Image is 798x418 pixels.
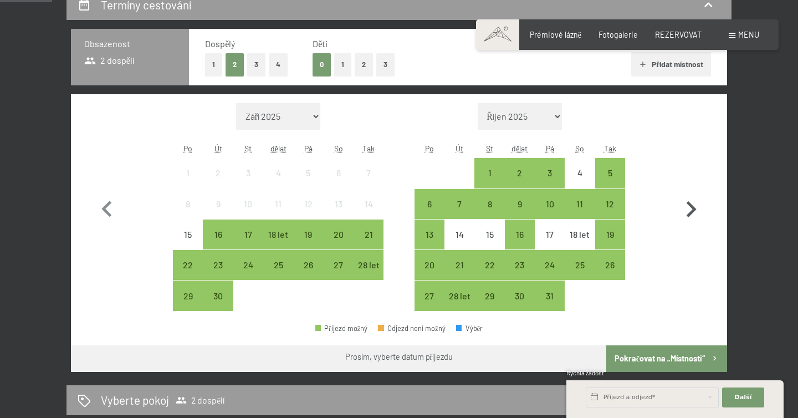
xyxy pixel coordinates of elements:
font: Tak [362,144,375,153]
button: Pokračovat na „Místnosti“ [606,345,727,372]
div: Příjezd není možný [233,189,263,219]
font: So [334,144,343,153]
div: Anreise möglich [505,281,535,310]
font: dělat [511,144,528,153]
font: 7 [366,167,371,178]
div: Příjezd není možný [324,189,354,219]
div: Příjezd není možný [173,189,203,219]
abbr: čtvrtek [511,144,528,153]
div: So 20. září 2025 [324,220,354,249]
a: Fotogalerie [598,30,638,39]
div: Anreise möglich [595,158,625,188]
font: 12 [304,198,313,209]
font: 30 [515,290,524,301]
div: Příjezd není možný [535,220,565,249]
div: Anreise möglich [595,250,625,280]
div: Čt 30. října 2025 [505,281,535,310]
font: Další [734,394,751,401]
div: Anreise möglich [415,281,444,310]
div: Anreise möglich [324,220,354,249]
div: Anreise möglich [474,158,504,188]
div: Anreise möglich [444,250,474,280]
div: Anreise möglich [415,189,444,219]
button: 4 [269,53,288,76]
font: REZERVOVAT [655,30,702,39]
div: Po 1. září 2025 [173,158,203,188]
font: 6 [336,167,341,178]
font: 2 [233,60,237,69]
font: 2 dospělí [100,55,134,65]
font: 8 [186,198,190,209]
div: Pá 24. října 2025 [535,250,565,280]
font: 31 [546,290,554,301]
font: Prémiové lázně [530,30,581,39]
div: Příjezd není možný [233,158,263,188]
font: 17 [244,229,252,239]
font: Út [456,144,463,153]
font: 29 [183,290,193,301]
font: Výběr [465,324,483,333]
div: Anreise möglich [324,250,354,280]
div: So 25. října 2025 [565,250,595,280]
div: Út 21. října 2025 [444,250,474,280]
font: 16 [214,229,222,239]
div: Út 9. září 2025 [203,189,233,219]
abbr: pátek [546,144,554,153]
font: 17 [546,229,554,239]
div: St 22. října 2025 [474,250,504,280]
font: 24 [243,259,253,270]
div: Po 22. září 2025 [173,250,203,280]
font: Po [183,144,192,153]
button: 3 [376,53,395,76]
abbr: středa [244,144,252,153]
div: Příjezd není možný [203,189,233,219]
font: 20 [424,259,434,270]
div: Příjezd není možný [293,158,323,188]
font: 26 [605,259,615,270]
button: Předchozí měsíc [91,103,123,312]
div: Anreise möglich [595,189,625,219]
font: 22 [183,259,193,270]
div: Příjezd není možný [565,220,595,249]
div: Ne 12. října 2025 [595,189,625,219]
font: St [244,144,252,153]
font: 7 [457,198,462,209]
div: St 15. října 2025 [474,220,504,249]
font: 0 [320,60,324,69]
abbr: pátek [304,144,313,153]
font: Obsazenost [84,38,130,49]
font: 1 [186,167,190,178]
font: 28 let [449,290,470,301]
font: 8 [488,198,492,209]
div: Po 29. září 2025 [173,281,203,310]
font: 12 [606,198,614,209]
div: Ne 28. září 2025 [354,250,383,280]
div: Pá 19. září 2025 [293,220,323,249]
font: 9 [216,198,221,209]
div: Anreise möglich [505,250,535,280]
div: Ne 5. října 2025 [595,158,625,188]
div: St 29. října 2025 [474,281,504,310]
div: Po 8. září 2025 [173,189,203,219]
font: 2 dospělí [191,395,224,405]
div: St 8. října 2025 [474,189,504,219]
button: Další [722,388,764,407]
div: Pá 3. října 2025 [535,158,565,188]
font: 5 [306,167,310,178]
div: Pá 26. září 2025 [293,250,323,280]
div: Anreise möglich [505,189,535,219]
font: 10 [546,198,554,209]
font: 6 [427,198,432,209]
div: Anreise möglich [203,220,233,249]
div: Čt 11. září 2025 [263,189,293,219]
div: Anreise möglich [415,250,444,280]
div: So 11. října 2025 [565,189,595,219]
font: dělat [270,144,287,153]
font: 18 let [570,229,590,239]
div: St 17. září 2025 [233,220,263,249]
button: Přidat místnost [631,52,711,77]
font: 4 [577,167,582,178]
div: Anreise möglich [263,220,293,249]
font: 13 [426,229,433,239]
